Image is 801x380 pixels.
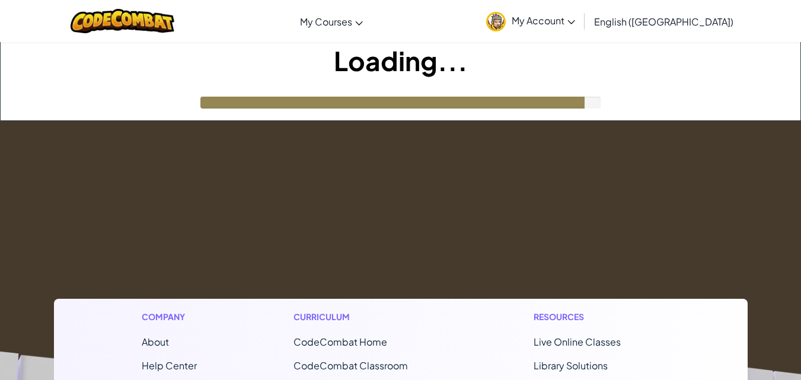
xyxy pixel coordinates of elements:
[480,2,581,40] a: My Account
[594,15,733,28] span: English ([GEOGRAPHIC_DATA])
[142,359,197,372] a: Help Center
[300,15,352,28] span: My Courses
[142,336,169,348] a: About
[293,359,408,372] a: CodeCombat Classroom
[588,5,739,37] a: English ([GEOGRAPHIC_DATA])
[1,42,800,79] h1: Loading...
[142,311,197,323] h1: Company
[512,14,575,27] span: My Account
[293,311,437,323] h1: Curriculum
[534,359,608,372] a: Library Solutions
[294,5,369,37] a: My Courses
[486,12,506,31] img: avatar
[71,9,174,33] img: CodeCombat logo
[293,336,387,348] span: CodeCombat Home
[534,311,660,323] h1: Resources
[534,336,621,348] a: Live Online Classes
